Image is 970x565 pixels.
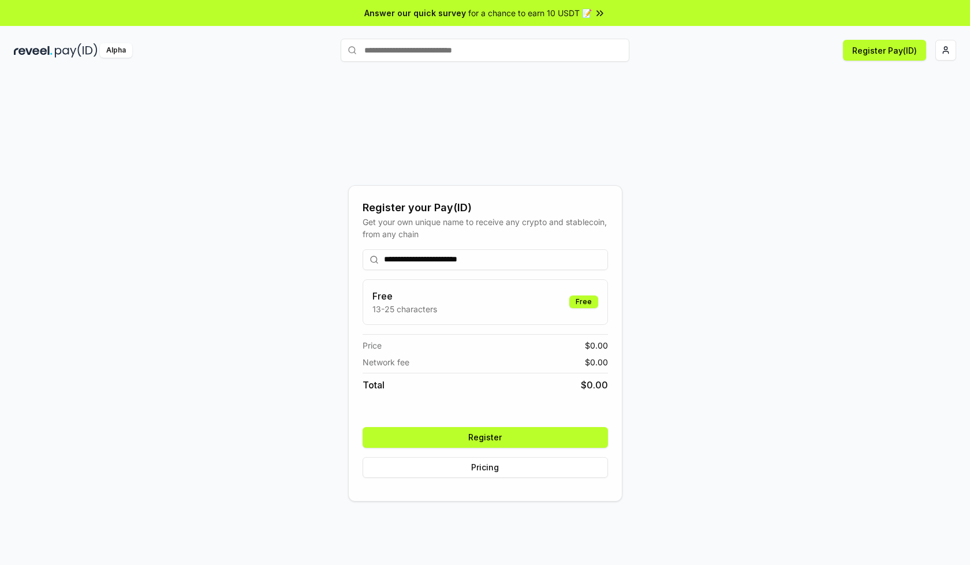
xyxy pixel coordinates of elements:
img: pay_id [55,43,98,58]
div: Alpha [100,43,132,58]
div: Register your Pay(ID) [363,200,608,216]
h3: Free [372,289,437,303]
span: $ 0.00 [585,356,608,368]
span: Total [363,378,385,392]
img: reveel_dark [14,43,53,58]
span: $ 0.00 [581,378,608,392]
span: Answer our quick survey [364,7,466,19]
p: 13-25 characters [372,303,437,315]
span: Price [363,339,382,351]
span: for a chance to earn 10 USDT 📝 [468,7,592,19]
button: Register [363,427,608,448]
span: $ 0.00 [585,339,608,351]
button: Pricing [363,457,608,478]
span: Network fee [363,356,409,368]
button: Register Pay(ID) [843,40,926,61]
div: Free [569,295,598,308]
div: Get your own unique name to receive any crypto and stablecoin, from any chain [363,216,608,240]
